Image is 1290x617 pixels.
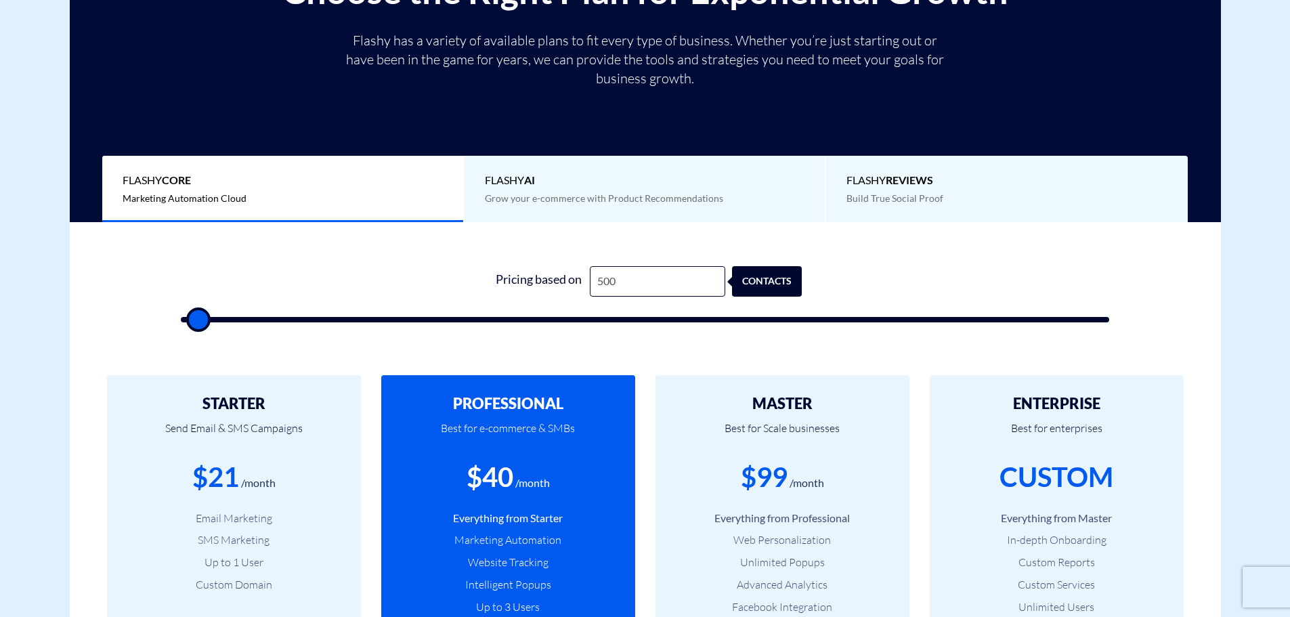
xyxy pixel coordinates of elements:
div: /month [241,475,276,491]
li: Up to 3 Users [402,599,615,615]
li: In-depth Onboarding [950,532,1163,548]
span: Grow your e-commerce with Product Recommendations [485,192,723,204]
li: Advanced Analytics [676,577,889,593]
li: Unlimited Popups [676,555,889,570]
li: Website Tracking [402,555,615,570]
li: Everything from Starter [402,511,615,526]
li: Everything from Professional [676,511,889,526]
li: Custom Domain [127,577,341,593]
li: Email Marketing [127,511,341,526]
li: Custom Services [950,577,1163,593]
div: /month [515,475,550,491]
div: Pricing based on [488,266,590,297]
p: Best for Scale businesses [676,412,889,458]
p: Best for enterprises [950,412,1163,458]
li: Up to 1 User [127,555,341,570]
li: Intelligent Popups [402,577,615,593]
span: Flashy [123,173,443,188]
p: Send Email & SMS Campaigns [127,412,341,458]
li: Marketing Automation [402,532,615,548]
h2: PROFESSIONAL [402,396,615,412]
b: Core [162,173,191,186]
span: Build True Social Proof [846,192,943,204]
div: $21 [192,458,239,496]
div: /month [790,475,824,491]
p: Flashy has a variety of available plans to fit every type of business. Whether you’re just starti... [341,31,950,88]
p: Best for e-commerce & SMBs [402,412,615,458]
b: REVIEWS [886,173,933,186]
b: AI [524,173,535,186]
div: CUSTOM [999,458,1113,496]
li: SMS Marketing [127,532,341,548]
span: Marketing Automation Cloud [123,192,246,204]
span: Flashy [846,173,1167,188]
div: $40 [467,458,513,496]
li: Custom Reports [950,555,1163,570]
div: contacts [739,266,809,297]
span: Flashy [485,173,805,188]
h2: MASTER [676,396,889,412]
li: Unlimited Users [950,599,1163,615]
h2: ENTERPRISE [950,396,1163,412]
h2: STARTER [127,396,341,412]
li: Everything from Master [950,511,1163,526]
div: $99 [741,458,788,496]
li: Web Personalization [676,532,889,548]
li: Facebook Integration [676,599,889,615]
